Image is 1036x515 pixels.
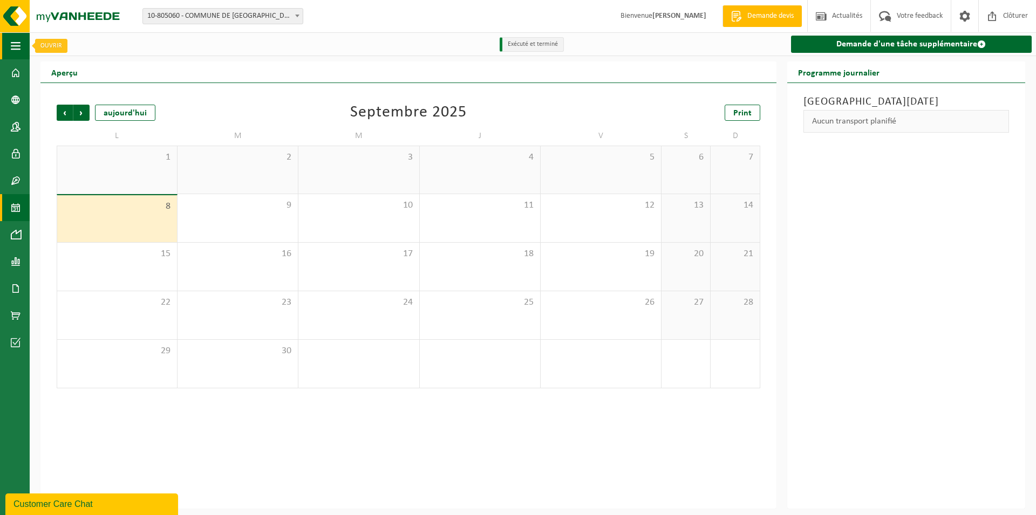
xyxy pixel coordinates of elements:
span: 20 [667,248,705,260]
td: J [420,126,541,146]
span: Demande devis [745,11,796,22]
span: 7 [716,152,754,163]
span: 15 [63,248,172,260]
div: aujourd'hui [95,105,155,121]
span: 19 [546,248,656,260]
span: 16 [183,248,292,260]
span: 9 [183,200,292,211]
td: D [711,126,760,146]
td: M [298,126,419,146]
span: Précédent [57,105,73,121]
span: Suivant [73,105,90,121]
a: Print [725,105,760,121]
span: 24 [304,297,413,308]
div: Aucun transport planifié [803,110,1009,133]
span: 10 [304,200,413,211]
span: 23 [183,297,292,308]
a: Demande devis [723,5,802,27]
div: Septembre 2025 [350,105,467,121]
span: 21 [716,248,754,260]
span: 10-805060 - COMMUNE DE FLOREFFE - FRANIÈRE [142,8,303,24]
span: 28 [716,297,754,308]
td: V [541,126,662,146]
li: Exécuté et terminé [500,37,564,52]
h2: Programme journalier [787,61,890,83]
span: 30 [183,345,292,357]
span: 1 [63,152,172,163]
span: 5 [546,152,656,163]
span: 11 [425,200,535,211]
span: 10-805060 - COMMUNE DE FLOREFFE - FRANIÈRE [143,9,303,24]
h2: Aperçu [40,61,88,83]
iframe: chat widget [5,491,180,515]
span: 3 [304,152,413,163]
h3: [GEOGRAPHIC_DATA][DATE] [803,94,1009,110]
span: 14 [716,200,754,211]
span: 2 [183,152,292,163]
span: 6 [667,152,705,163]
td: M [178,126,298,146]
span: 18 [425,248,535,260]
span: Print [733,109,752,118]
span: 13 [667,200,705,211]
span: 26 [546,297,656,308]
td: S [662,126,711,146]
strong: [PERSON_NAME] [652,12,706,20]
span: 12 [546,200,656,211]
span: 8 [63,201,172,212]
span: 17 [304,248,413,260]
span: 25 [425,297,535,308]
span: 4 [425,152,535,163]
td: L [57,126,178,146]
span: 22 [63,297,172,308]
a: Demande d'une tâche supplémentaire [791,36,1032,53]
span: 29 [63,345,172,357]
span: 27 [667,297,705,308]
